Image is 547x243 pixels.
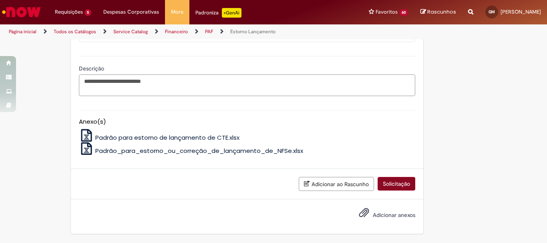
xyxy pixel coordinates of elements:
[373,211,415,219] span: Adicionar anexos
[205,28,213,35] a: PAF
[376,8,398,16] span: Favoritos
[103,8,159,16] span: Despesas Corporativas
[230,28,276,35] a: Estorno Lançamento
[79,74,415,96] textarea: Descrição
[6,24,359,39] ul: Trilhas de página
[84,9,91,16] span: 5
[95,147,303,155] span: Padrão_para_estorno_ou_correção_de_lançamento_de_NFSe.xlsx
[79,133,240,142] a: Padrão para estorno de lançamento de CTE.xlsx
[79,147,304,155] a: Padrão_para_estorno_ou_correção_de_lançamento_de_NFSe.xlsx
[54,28,96,35] a: Todos os Catálogos
[299,177,374,191] button: Adicionar ao Rascunho
[378,177,415,191] button: Solicitação
[420,8,456,16] a: Rascunhos
[1,4,42,20] img: ServiceNow
[222,8,241,18] p: +GenAi
[55,8,83,16] span: Requisições
[501,8,541,15] span: [PERSON_NAME]
[165,28,188,35] a: Financeiro
[399,9,408,16] span: 60
[357,205,371,224] button: Adicionar anexos
[195,8,241,18] div: Padroniza
[171,8,183,16] span: More
[427,8,456,16] span: Rascunhos
[113,28,148,35] a: Service Catalog
[489,9,495,14] span: GM
[95,133,239,142] span: Padrão para estorno de lançamento de CTE.xlsx
[79,118,415,125] h5: Anexo(s)
[79,65,106,72] span: Descrição
[9,28,36,35] a: Página inicial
